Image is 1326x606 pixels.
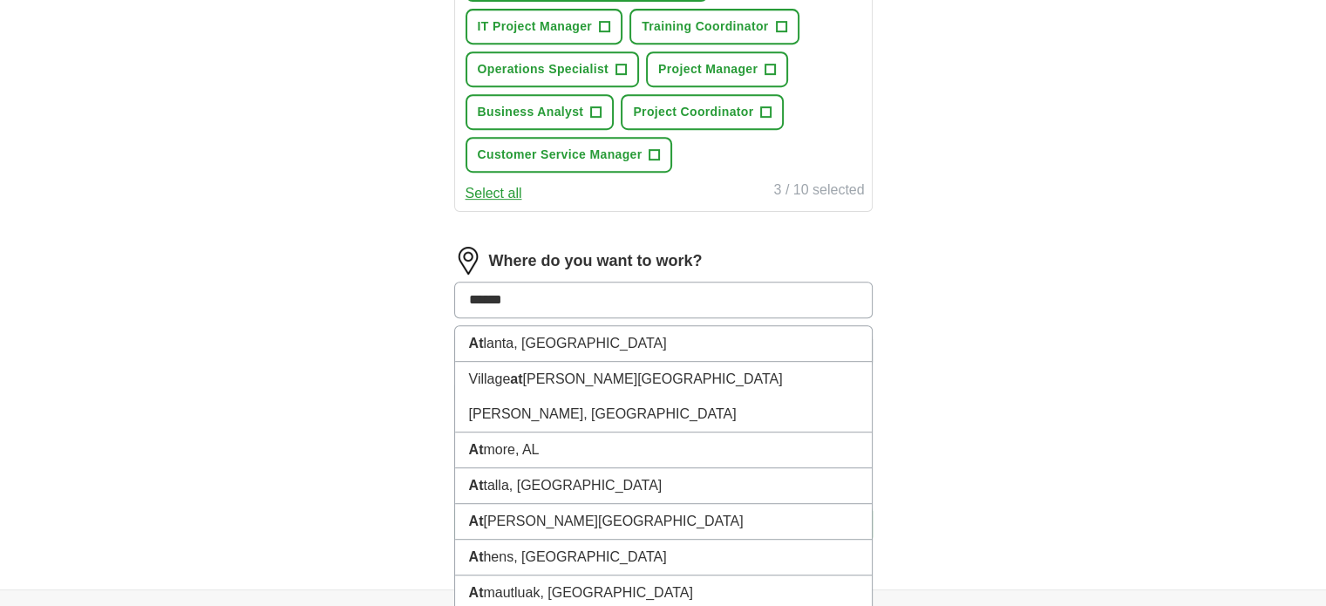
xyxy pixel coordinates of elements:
[478,60,609,78] span: Operations Specialist
[466,137,673,173] button: Customer Service Manager
[454,247,482,275] img: location.png
[478,103,584,121] span: Business Analyst
[469,478,484,493] strong: At
[466,94,615,130] button: Business Analyst
[478,17,593,36] span: IT Project Manager
[773,180,864,204] div: 3 / 10 selected
[466,9,623,44] button: IT Project Manager
[466,183,522,204] button: Select all
[629,9,799,44] button: Training Coordinator
[469,336,484,351] strong: At
[455,326,872,362] li: lanta, [GEOGRAPHIC_DATA]
[455,432,872,468] li: more, AL
[455,468,872,504] li: talla, [GEOGRAPHIC_DATA]
[469,585,484,600] strong: At
[455,362,872,432] li: Village [PERSON_NAME][GEOGRAPHIC_DATA][PERSON_NAME], [GEOGRAPHIC_DATA]
[466,51,640,87] button: Operations Specialist
[469,514,484,528] strong: At
[478,146,643,164] span: Customer Service Manager
[510,371,522,386] strong: at
[455,540,872,575] li: hens, [GEOGRAPHIC_DATA]
[469,442,484,457] strong: At
[469,549,484,564] strong: At
[633,103,753,121] span: Project Coordinator
[455,504,872,540] li: [PERSON_NAME][GEOGRAPHIC_DATA]
[658,60,758,78] span: Project Manager
[642,17,768,36] span: Training Coordinator
[646,51,788,87] button: Project Manager
[621,94,784,130] button: Project Coordinator
[489,249,703,273] label: Where do you want to work?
